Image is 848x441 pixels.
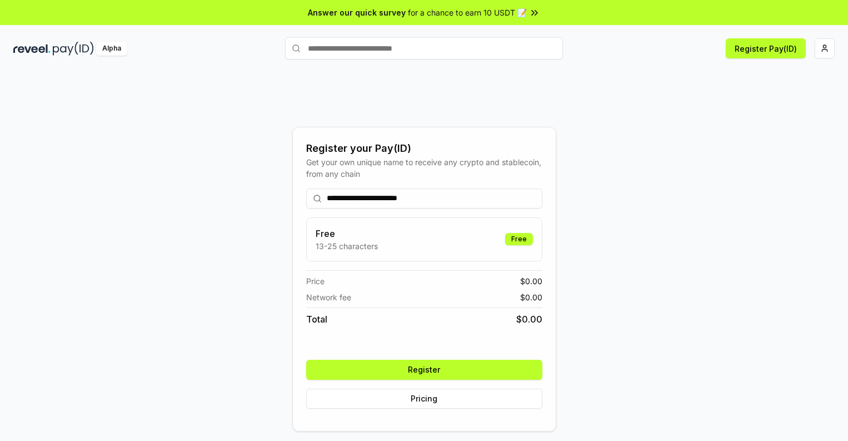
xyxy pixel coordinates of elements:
[306,313,327,326] span: Total
[308,7,406,18] span: Answer our quick survey
[306,275,325,287] span: Price
[13,42,51,56] img: reveel_dark
[96,42,127,56] div: Alpha
[306,141,542,156] div: Register your Pay(ID)
[520,275,542,287] span: $ 0.00
[520,291,542,303] span: $ 0.00
[306,156,542,180] div: Get your own unique name to receive any crypto and stablecoin, from any chain
[505,233,533,245] div: Free
[316,240,378,252] p: 13-25 characters
[726,38,806,58] button: Register Pay(ID)
[516,313,542,326] span: $ 0.00
[408,7,527,18] span: for a chance to earn 10 USDT 📝
[53,42,94,56] img: pay_id
[306,291,351,303] span: Network fee
[316,227,378,240] h3: Free
[306,360,542,380] button: Register
[306,389,542,409] button: Pricing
